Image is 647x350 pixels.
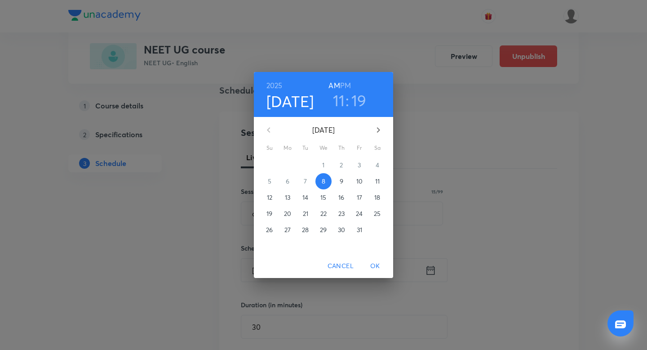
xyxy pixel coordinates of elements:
p: 22 [320,209,327,218]
p: 12 [267,193,272,202]
button: 10 [351,173,368,189]
p: 19 [266,209,272,218]
p: 26 [266,225,273,234]
button: 28 [297,222,314,238]
p: 13 [285,193,290,202]
button: 24 [351,206,368,222]
p: 14 [302,193,308,202]
button: 22 [315,206,332,222]
p: [DATE] [279,125,368,135]
button: 30 [333,222,350,238]
span: Sa [369,144,386,153]
span: Th [333,144,350,153]
button: OK [361,258,390,274]
span: Fr [351,144,368,153]
button: 23 [333,206,350,222]
span: OK [364,260,386,272]
button: 16 [333,189,350,206]
p: 25 [374,209,381,218]
button: 27 [279,222,296,238]
span: Tu [297,144,314,153]
p: 30 [338,225,345,234]
span: Cancel [328,260,354,272]
button: 26 [261,222,278,238]
button: 8 [315,173,332,189]
button: 19 [261,206,278,222]
button: 19 [351,91,367,110]
span: Su [261,144,278,153]
button: 18 [369,189,386,206]
p: 18 [374,193,380,202]
button: 2025 [266,79,283,92]
p: 23 [338,209,345,218]
button: 21 [297,206,314,222]
button: AM [328,79,340,92]
button: 11 [333,91,345,110]
p: 29 [320,225,327,234]
p: 11 [375,177,380,186]
p: 20 [284,209,291,218]
button: Cancel [324,258,357,274]
button: 31 [351,222,368,238]
button: [DATE] [266,92,314,111]
button: 20 [279,206,296,222]
button: 14 [297,189,314,206]
p: 24 [356,209,363,218]
p: 10 [356,177,363,186]
button: 17 [351,189,368,206]
p: 15 [320,193,326,202]
button: PM [340,79,351,92]
p: 9 [340,177,343,186]
button: 9 [333,173,350,189]
button: 25 [369,206,386,222]
p: 8 [322,177,325,186]
button: 15 [315,189,332,206]
p: 17 [357,193,362,202]
p: 21 [303,209,308,218]
h3: : [346,91,349,110]
button: 29 [315,222,332,238]
p: 28 [302,225,309,234]
button: 13 [279,189,296,206]
span: Mo [279,144,296,153]
p: 31 [357,225,362,234]
button: 12 [261,189,278,206]
p: 16 [338,193,344,202]
p: 27 [284,225,291,234]
button: 11 [369,173,386,189]
span: We [315,144,332,153]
